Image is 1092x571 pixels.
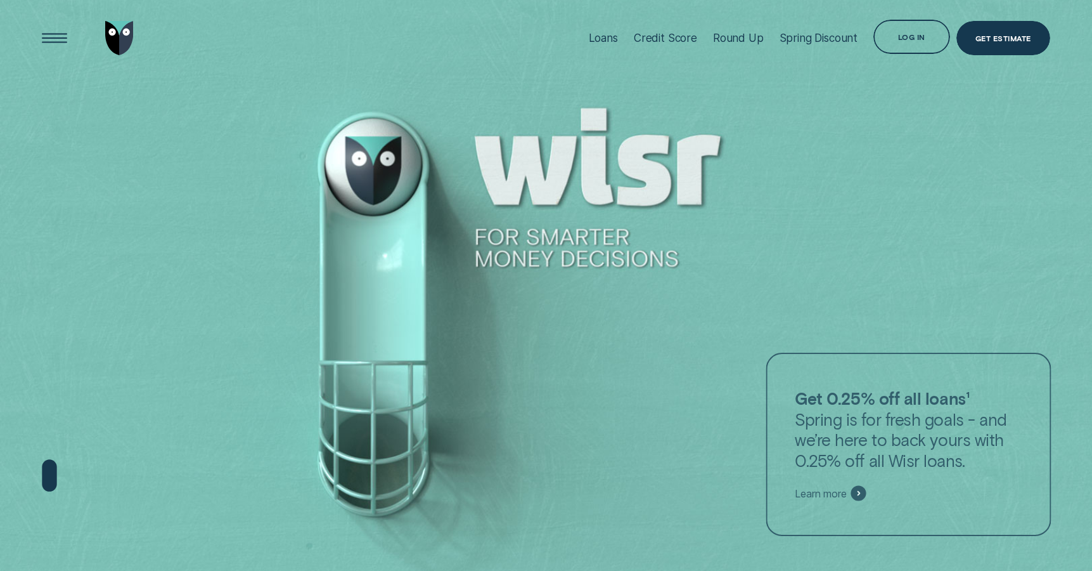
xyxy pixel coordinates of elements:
[795,388,1022,471] p: Spring is for fresh goals - and we’re here to back yours with 0.25% off all Wisr loans.
[873,20,949,54] button: Log in
[780,31,858,44] div: Spring Discount
[589,31,618,44] div: Loans
[634,31,697,44] div: Credit Score
[713,31,764,44] div: Round Up
[956,21,1050,55] a: Get Estimate
[795,388,970,408] strong: Get 0.25% off all loans¹
[105,21,134,55] img: Wisr
[766,353,1051,536] a: Get 0.25% off all loans¹Spring is for fresh goals - and we’re here to back yours with 0.25% off a...
[37,21,72,55] button: Open Menu
[795,487,847,499] span: Learn more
